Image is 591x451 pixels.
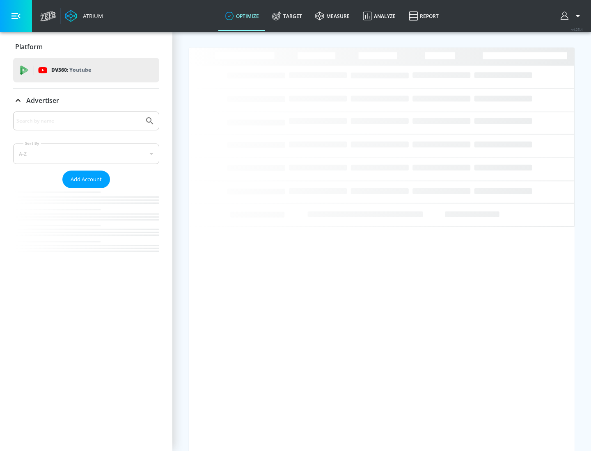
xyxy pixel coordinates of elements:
input: Search by name [16,116,141,126]
a: optimize [218,1,266,31]
span: v 4.25.4 [571,27,583,32]
button: Add Account [62,171,110,188]
label: Sort By [23,141,41,146]
span: Add Account [71,175,102,184]
div: DV360: Youtube [13,58,159,82]
div: Advertiser [13,89,159,112]
p: Youtube [69,66,91,74]
p: Platform [15,42,43,51]
nav: list of Advertiser [13,188,159,268]
div: Atrium [80,12,103,20]
a: Target [266,1,309,31]
div: Platform [13,35,159,58]
p: Advertiser [26,96,59,105]
div: Advertiser [13,112,159,268]
a: Atrium [65,10,103,22]
a: Analyze [356,1,402,31]
div: A-Z [13,143,159,164]
a: Report [402,1,445,31]
p: DV360: [51,66,91,75]
a: measure [309,1,356,31]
